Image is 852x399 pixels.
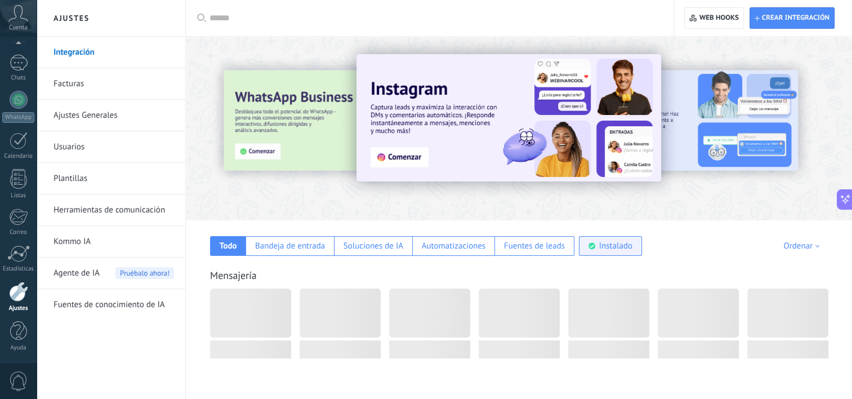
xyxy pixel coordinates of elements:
[762,14,829,23] span: Crear integración
[53,100,174,131] a: Ajustes Generales
[53,258,174,289] a: Agente de IAPruébalo ahora!
[2,74,35,82] div: Chats
[344,241,403,251] div: Soluciones de IA
[115,267,174,279] span: Pruébalo ahora!
[2,192,35,200] div: Listas
[255,241,325,251] div: Bandeja de entrada
[2,344,35,352] div: Ayuda
[2,265,35,273] div: Estadísticas
[53,194,174,226] a: Herramientas de comunicación
[558,70,798,171] img: Slide 2
[53,289,174,321] a: Fuentes de conocimiento de IA
[37,131,185,163] li: Usuarios
[504,241,565,251] div: Fuentes de leads
[9,24,28,32] span: Cuenta
[37,194,185,226] li: Herramientas de comunicación
[599,241,632,251] div: Instalado
[783,241,823,251] div: Ordenar
[224,70,463,171] img: Slide 3
[699,14,739,23] span: Web hooks
[2,112,34,123] div: WhatsApp
[356,54,661,181] img: Slide 1
[220,241,237,251] div: Todo
[37,163,185,194] li: Plantillas
[53,37,174,68] a: Integración
[37,289,185,320] li: Fuentes de conocimiento de IA
[2,229,35,236] div: Correo
[2,153,35,160] div: Calendario
[750,7,835,29] button: Crear integración
[37,100,185,131] li: Ajustes Generales
[53,163,174,194] a: Plantillas
[37,37,185,68] li: Integración
[210,269,257,282] a: Mensajería
[53,258,100,289] span: Agente de IA
[422,241,486,251] div: Automatizaciones
[53,131,174,163] a: Usuarios
[53,226,174,258] a: Kommo IA
[37,68,185,100] li: Facturas
[37,226,185,258] li: Kommo IA
[684,7,743,29] button: Web hooks
[37,258,185,289] li: Agente de IA
[2,305,35,312] div: Ajustes
[53,68,174,100] a: Facturas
